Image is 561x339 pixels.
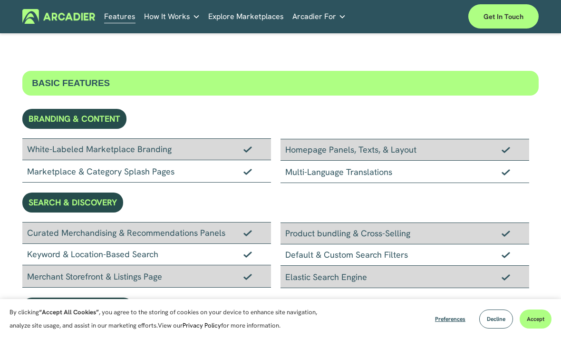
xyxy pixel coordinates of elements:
div: Keyword & Location-Based Search [22,244,271,265]
a: folder dropdown [292,9,346,24]
a: Privacy Policy [183,321,221,329]
img: Checkmark [502,169,510,175]
span: Preferences [435,315,465,323]
div: PURCHASE ENABLEMENT [22,298,133,318]
img: Checkmark [243,168,252,175]
div: Merchant Storefront & Listings Page [22,265,271,288]
img: Checkmark [243,251,252,258]
a: Get in touch [468,4,539,29]
div: Homepage Panels, Texts, & Layout [280,139,529,161]
span: Accept [527,315,544,323]
div: SEARCH & DISCOVERY [22,193,123,213]
span: Decline [487,315,505,323]
p: By clicking , you agree to the storing of cookies on your device to enhance site navigation, anal... [10,306,319,332]
div: Elastic Search Engine [280,266,529,288]
a: folder dropdown [144,9,200,24]
button: Accept [520,310,551,329]
div: Curated Merchandising & Recommendations Panels [22,222,271,244]
div: BASIC FEATURES [22,71,539,96]
div: Marketplace & Category Splash Pages [22,160,271,183]
div: Product bundling & Cross-Selling [280,223,529,244]
img: Checkmark [243,273,252,280]
span: Arcadier For [292,10,336,23]
div: Default & Custom Search Filters [280,244,529,266]
div: BRANDING & CONTENT [22,109,126,129]
button: Decline [479,310,513,329]
strong: “Accept All Cookies” [39,308,99,316]
img: Checkmark [243,146,252,153]
div: White-Labeled Marketplace Branding [22,138,271,160]
img: Checkmark [502,274,510,281]
span: How It Works [144,10,190,23]
img: Checkmark [243,230,252,236]
img: Arcadier [22,9,95,24]
div: Multi-Language Translations [280,161,529,183]
img: Checkmark [502,252,510,258]
a: Explore Marketplaces [208,9,284,24]
a: Features [104,9,135,24]
img: Checkmark [502,230,510,237]
button: Preferences [428,310,473,329]
img: Checkmark [502,146,510,153]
